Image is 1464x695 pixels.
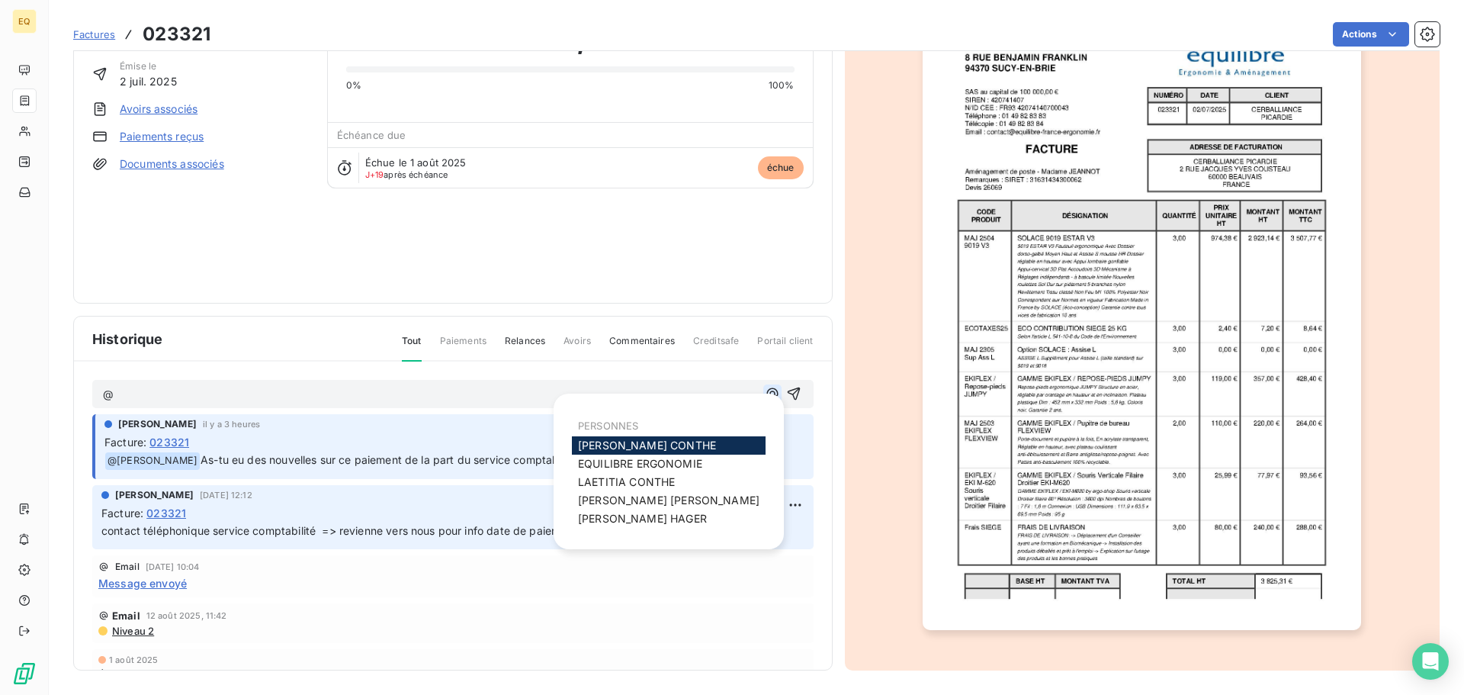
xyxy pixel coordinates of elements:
span: Avoirs [563,334,591,360]
span: [DATE] 10:04 [146,562,200,571]
span: Facture : [101,505,143,521]
div: Open Intercom Messenger [1412,643,1449,680]
span: Tout [402,334,422,362]
span: Email [115,562,140,571]
span: Paiements [440,334,486,360]
div: EQ [12,9,37,34]
span: Email [112,610,140,622]
span: [PERSON_NAME] [115,488,194,502]
span: J+19 [365,169,384,180]
span: [PERSON_NAME] [118,417,197,431]
span: @ [PERSON_NAME] [105,452,200,470]
span: PERSONNES [578,420,638,432]
span: Émise le [120,60,177,73]
img: Logo LeanPay [12,661,37,686]
h3: 023321 [143,21,210,48]
span: contact téléphonique service comptabilité => revienne vers nous pour info date de paiement [101,524,577,537]
a: Paiements reçus [120,129,204,144]
span: il y a 3 heures [203,420,260,429]
span: Portail client [757,334,813,360]
span: 023321 [146,505,186,521]
span: Niveau 2 [111,625,154,637]
span: 100% [769,79,795,92]
span: 12 août 2025, 11:42 [146,611,227,620]
span: [DATE] 12:12 [200,491,252,500]
span: Commentaires [609,334,675,360]
span: 2 juil. 2025 [120,73,177,89]
span: LAETITIA CONTHE [578,475,675,488]
span: [PERSON_NAME] CONTHE [578,439,716,452]
span: Échéance de la facture [98,668,216,684]
span: Creditsafe [693,334,740,360]
span: 023321 [149,434,189,450]
span: Historique [92,329,163,349]
a: Avoirs associés [120,101,197,117]
span: 1 août 2025 [109,655,159,664]
span: As-tu eu des nouvelles sur ce paiement de la part du service comptable ? [GEOGRAPHIC_DATA] [201,453,691,466]
span: Factures [73,28,115,40]
span: après échéance [365,170,448,179]
span: Relances [505,334,545,360]
a: Documents associés [120,156,224,172]
img: invoice_thumbnail [923,9,1361,630]
span: @ [103,388,114,401]
span: Message envoyé [98,575,187,591]
span: 0% [346,79,361,92]
span: EQUILIBRE ERGONOMIE [578,457,702,470]
a: Factures [73,27,115,42]
span: échue [758,156,804,179]
button: Actions [1333,22,1409,47]
span: Facture : [104,434,146,450]
span: Échéance due [337,129,406,141]
span: [PERSON_NAME] HAGER [578,512,707,525]
span: [PERSON_NAME] [PERSON_NAME] [578,494,759,507]
span: Échue le 1 août 2025 [365,156,467,169]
